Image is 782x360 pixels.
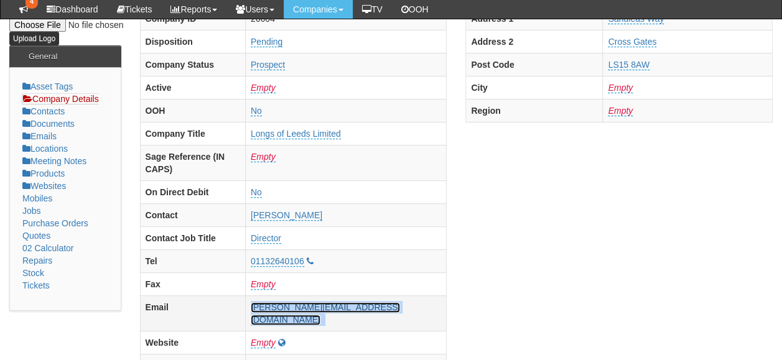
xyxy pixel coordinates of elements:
h3: General [22,46,63,67]
th: On Direct Debit [140,180,245,203]
a: Products [22,168,65,178]
a: Tickets [22,280,50,290]
a: Prospect [251,60,285,70]
a: Jobs [22,206,41,216]
th: Contact Job Title [140,226,245,249]
a: 01132640106 [251,256,304,267]
a: Stock [22,268,44,278]
a: Cross Gates [608,37,656,47]
a: Contacts [22,106,65,116]
th: Tel [140,249,245,272]
a: Empty [608,83,633,93]
th: Website [140,331,245,354]
a: Pending [251,37,282,47]
a: Quotes [22,231,50,241]
input: Upload Logo [9,32,59,45]
a: Longs of Leeds Limited [251,129,341,139]
a: No [251,187,262,198]
a: Emails [22,131,57,141]
a: Repairs [22,256,52,265]
a: Empty [251,338,276,348]
th: Company Title [140,122,245,145]
a: Websites [22,181,66,191]
a: No [251,106,262,116]
th: Region [466,99,603,122]
th: Contact [140,203,245,226]
a: Mobiles [22,193,52,203]
a: Purchase Orders [22,218,88,228]
th: City [466,76,603,99]
a: Company Details [22,93,99,104]
th: Active [140,76,245,99]
a: Director [251,233,281,244]
a: Locations [22,144,68,154]
a: LS15 8AW [608,60,649,70]
a: 02 Calculator [22,243,74,253]
th: Post Code [466,53,603,76]
a: Empty [251,152,276,162]
th: Address 2 [466,30,603,53]
th: OOH [140,99,245,122]
th: Company Status [140,53,245,76]
th: Email [140,295,245,331]
a: Documents [22,119,75,129]
a: [PERSON_NAME] [251,210,322,221]
a: [PERSON_NAME][EMAIL_ADDRESS][DOMAIN_NAME] [251,302,400,325]
a: Empty [251,83,276,93]
a: Empty [251,279,276,290]
th: Fax [140,272,245,295]
th: Disposition [140,30,245,53]
a: Sandleas Way [608,14,664,24]
a: Asset Tags [22,81,73,91]
a: Empty [608,106,633,116]
th: Sage Reference (IN CAPS) [140,145,245,180]
a: Meeting Notes [22,156,86,166]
